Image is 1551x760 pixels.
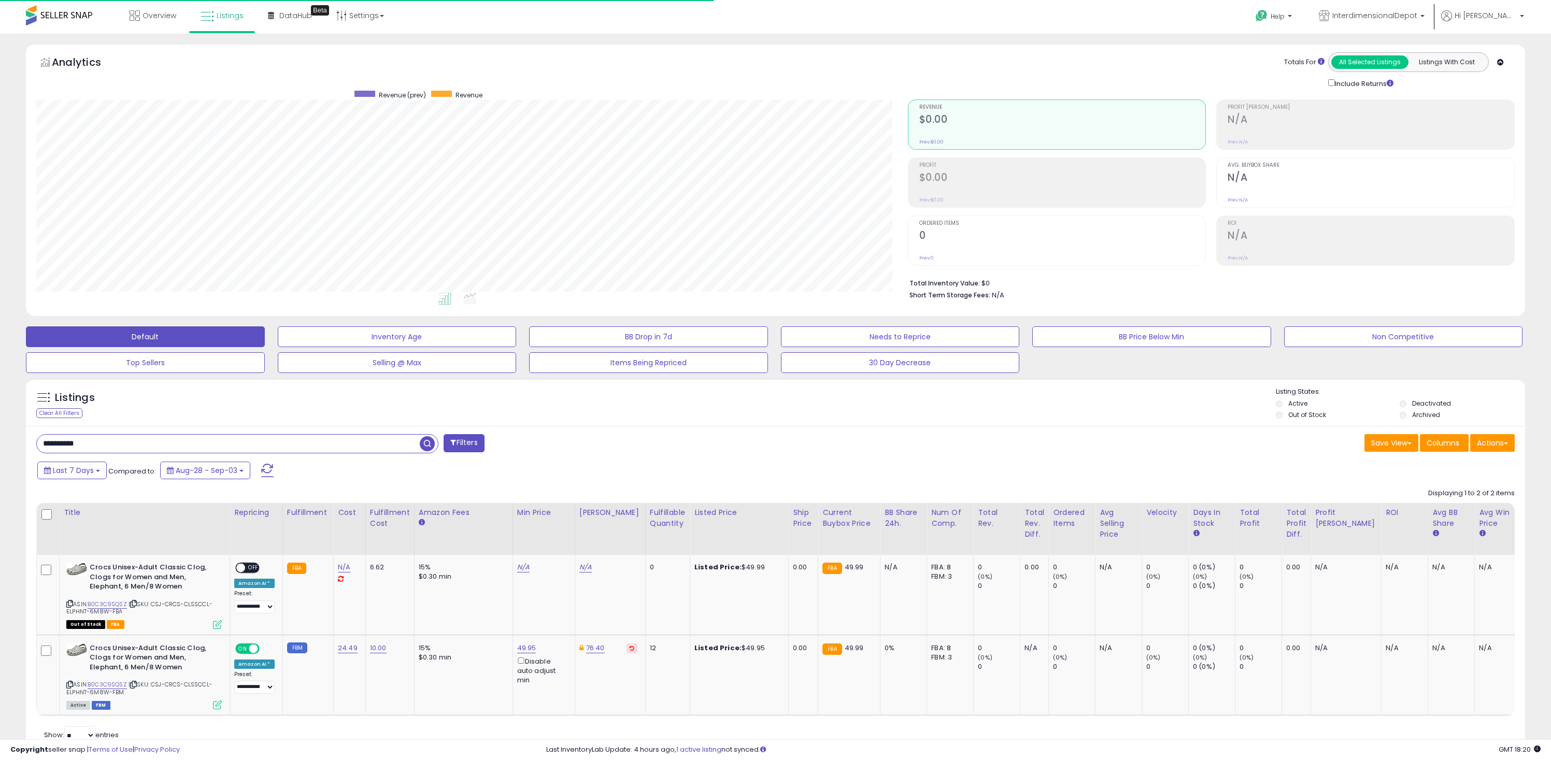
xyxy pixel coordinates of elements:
small: FBA [822,563,842,574]
span: Avg. Buybox Share [1228,163,1514,168]
div: 0 [1240,563,1282,572]
div: Title [64,507,225,518]
button: Filters [444,434,484,452]
div: 0 [1240,643,1282,653]
a: 24.49 [338,643,358,653]
span: Last 7 Days [53,465,94,476]
div: N/A [1100,563,1134,572]
small: (0%) [1146,653,1161,662]
div: [PERSON_NAME] [579,507,641,518]
span: Profit [PERSON_NAME] [1228,105,1514,110]
div: ASIN: [66,563,222,628]
small: Prev: $0.00 [919,139,944,145]
div: Num of Comp. [931,507,969,529]
span: Profit [919,163,1206,168]
div: Fulfillment Cost [370,507,410,529]
div: 0.00 [1286,643,1303,653]
span: OFF [245,564,262,572]
small: (0%) [1240,653,1254,662]
div: 0 [978,563,1020,572]
a: 49.95 [517,643,536,653]
span: Overview [143,10,176,21]
div: 0 [1240,581,1282,591]
div: Fulfillable Quantity [650,507,686,529]
span: DataHub [279,10,312,21]
a: Hi [PERSON_NAME] [1441,10,1524,34]
button: Needs to Reprice [781,326,1020,347]
div: N/A [1315,563,1373,572]
a: B0C3C9SQSZ [88,600,127,609]
div: Disable auto adjust min [517,655,567,685]
span: Listings [217,10,244,21]
button: Columns [1420,434,1469,452]
small: (0%) [1240,572,1254,581]
span: 2025-09-11 18:20 GMT [1499,744,1541,754]
div: 0 [1146,581,1188,591]
span: ON [236,644,249,653]
b: Short Term Storage Fees: [909,291,990,299]
label: Deactivated [1412,399,1451,408]
span: Revenue (prev) [379,91,426,99]
div: Preset: [234,590,275,613]
a: 76.40 [586,643,605,653]
div: 0 [650,563,682,572]
strong: Copyright [10,744,48,754]
div: 0.00 [793,563,810,572]
small: Prev: N/A [1228,255,1248,261]
small: (0%) [1193,572,1207,581]
div: Total Profit [1240,507,1277,529]
button: Last 7 Days [37,462,107,479]
i: Get Help [1255,9,1268,22]
small: Days In Stock. [1193,529,1199,538]
small: Avg BB Share. [1432,529,1439,538]
div: 0.00 [1286,563,1303,572]
i: This overrides the store level Dynamic Max Price for this listing [579,644,584,651]
div: Amazon AI * [234,579,275,588]
div: 6.62 [370,563,406,572]
button: Items Being Repriced [529,352,768,373]
span: 49.99 [845,643,864,653]
div: 0 [1053,643,1095,653]
li: $0 [909,276,1507,289]
div: Clear All Filters [36,408,82,418]
button: Default [26,326,265,347]
b: Listed Price: [694,562,742,572]
span: | SKU: CSJ-CRCS-CLSSCCL-ELPHNT-6M8W-FBM [66,680,212,696]
div: 0 [1053,563,1095,572]
div: Total Rev. [978,507,1016,529]
div: Fulfillment [287,507,329,518]
div: N/A [1432,643,1467,653]
h2: $0.00 [919,171,1206,185]
div: N/A [1386,643,1420,653]
small: (0%) [1053,653,1068,662]
small: FBA [822,643,842,655]
b: Listed Price: [694,643,742,653]
div: N/A [1386,563,1420,572]
div: Total Profit Diff. [1286,507,1306,540]
span: Compared to: [108,466,156,476]
small: Avg Win Price. [1479,529,1485,538]
small: Prev: N/A [1228,197,1248,203]
div: 0 [1240,662,1282,671]
img: 41aVFJUbEbL._SL40_.jpg [66,563,87,576]
div: $0.30 min [419,572,505,581]
div: N/A [885,563,919,572]
button: BB Price Below Min [1032,326,1271,347]
small: Amazon Fees. [419,518,425,527]
small: (0%) [978,653,992,662]
div: 0 [978,581,1020,591]
a: N/A [579,562,592,572]
button: Listings With Cost [1408,55,1485,69]
span: Aug-28 - Sep-03 [176,465,237,476]
div: 0 [1053,662,1095,671]
div: FBA: 8 [931,643,965,653]
div: Tooltip anchor [311,5,329,16]
h2: N/A [1228,113,1514,127]
div: FBM: 3 [931,572,965,581]
div: N/A [1024,643,1041,653]
button: Actions [1470,434,1515,452]
div: $49.99 [694,563,780,572]
div: 0.00 [1024,563,1041,572]
div: ASIN: [66,643,222,709]
button: Aug-28 - Sep-03 [160,462,250,479]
